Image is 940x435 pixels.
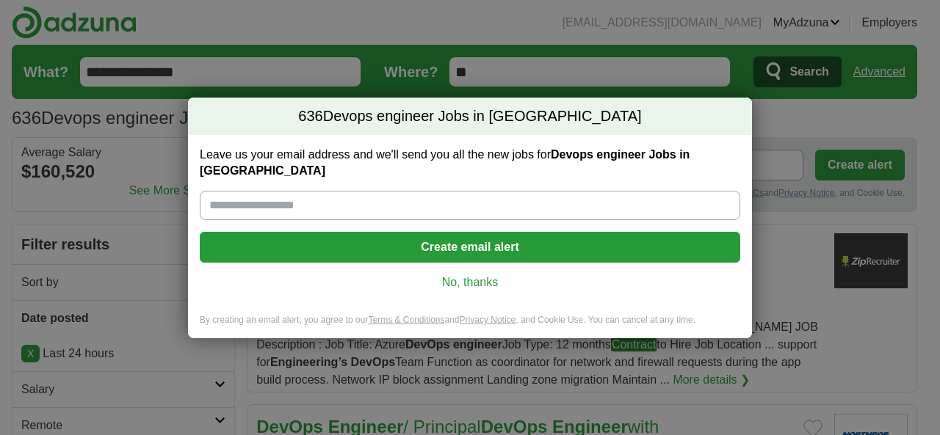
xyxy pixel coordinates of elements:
[211,274,728,290] a: No, thanks
[188,98,752,136] h2: Devops engineer Jobs in [GEOGRAPHIC_DATA]
[188,314,752,338] div: By creating an email alert, you agree to our and , and Cookie Use. You can cancel at any time.
[200,232,740,263] button: Create email alert
[200,147,740,179] label: Leave us your email address and we'll send you all the new jobs for
[298,106,322,127] span: 636
[460,315,516,325] a: Privacy Notice
[368,315,444,325] a: Terms & Conditions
